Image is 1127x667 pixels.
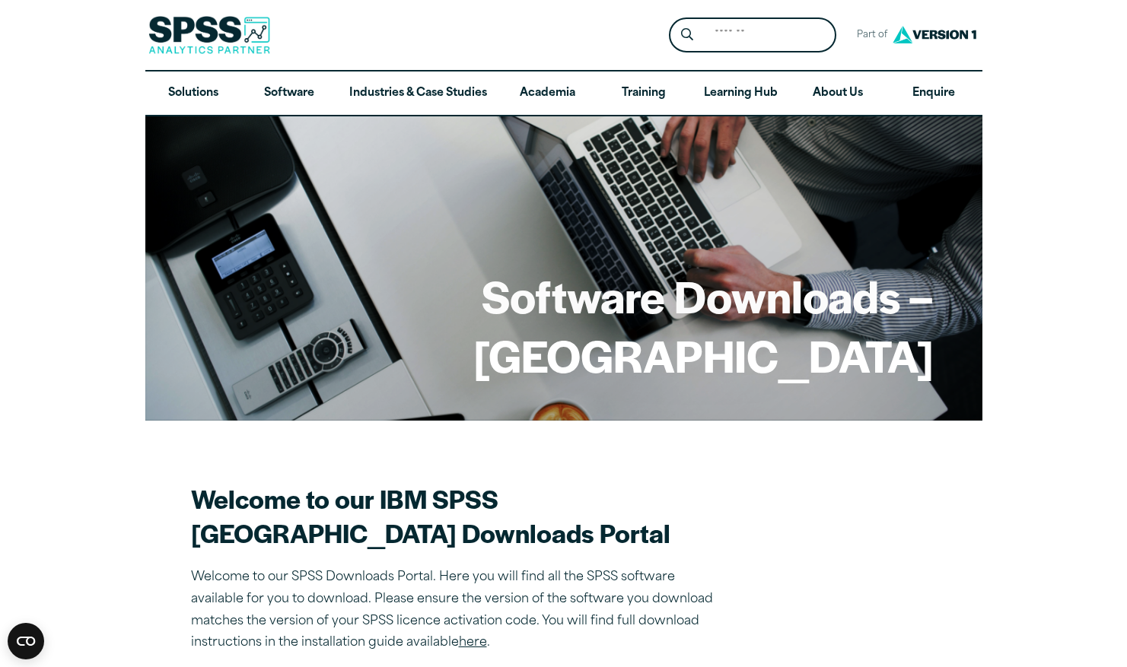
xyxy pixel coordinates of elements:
[145,71,982,116] nav: Desktop version of site main menu
[459,637,487,649] a: here
[595,71,691,116] a: Training
[241,71,337,116] a: Software
[145,71,241,116] a: Solutions
[337,71,499,116] a: Industries & Case Studies
[790,71,886,116] a: About Us
[673,21,701,49] button: Search magnifying glass icon
[886,71,982,116] a: Enquire
[191,481,724,550] h2: Welcome to our IBM SPSS [GEOGRAPHIC_DATA] Downloads Portal
[692,71,790,116] a: Learning Hub
[848,24,889,46] span: Part of
[191,567,724,654] p: Welcome to our SPSS Downloads Portal. Here you will find all the SPSS software available for you ...
[669,17,836,53] form: Site Header Search Form
[194,266,934,384] h1: Software Downloads – [GEOGRAPHIC_DATA]
[499,71,595,116] a: Academia
[8,623,44,659] button: Open CMP widget
[889,21,980,49] img: Version1 Logo
[681,28,693,41] svg: Search magnifying glass icon
[148,16,270,54] img: SPSS Analytics Partner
